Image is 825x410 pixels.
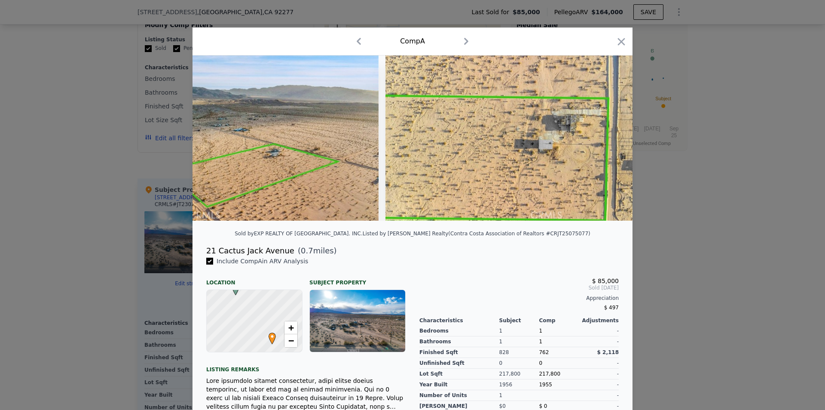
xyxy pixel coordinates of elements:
[419,347,499,358] div: Finished Sqft
[499,326,539,336] div: 1
[213,258,312,265] span: Include Comp A in ARV Analysis
[539,328,542,334] span: 1
[579,390,619,401] div: -
[266,330,278,343] span: •
[597,349,619,355] span: $ 2,118
[499,347,539,358] div: 828
[539,371,560,377] span: 217,800
[539,403,547,409] span: $ 0
[419,336,499,347] div: Bathrooms
[266,333,272,338] div: •
[539,317,579,324] div: Comp
[284,321,297,334] a: Zoom in
[579,358,619,369] div: -
[419,326,499,336] div: Bedrooms
[499,358,539,369] div: 0
[604,305,619,311] span: $ 497
[131,55,379,221] img: Property Img
[499,390,539,401] div: 1
[499,317,539,324] div: Subject
[419,358,499,369] div: Unfinished Sqft
[579,379,619,390] div: -
[206,245,294,257] div: 21 Cactus Jack Avenue
[288,322,294,333] span: +
[235,231,363,237] div: Sold by EXP REALTY OF [GEOGRAPHIC_DATA]. INC .
[539,360,542,366] span: 0
[363,231,590,237] div: Listed by [PERSON_NAME] Realty (Contra Costa Association of Realtors #CRJT25075077)
[301,246,313,255] span: 0.7
[499,369,539,379] div: 217,800
[419,379,499,390] div: Year Built
[419,295,619,302] div: Appreciation
[284,334,297,347] a: Zoom out
[419,284,619,291] span: Sold [DATE]
[539,379,579,390] div: 1955
[206,272,302,286] div: Location
[206,359,406,373] div: Listing remarks
[385,55,633,221] img: Property Img
[592,277,619,284] span: $ 85,000
[579,369,619,379] div: -
[539,336,579,347] div: 1
[309,272,406,286] div: Subject Property
[400,36,425,46] div: Comp A
[539,349,549,355] span: 762
[579,317,619,324] div: Adjustments
[499,336,539,347] div: 1
[419,369,499,379] div: Lot Sqft
[579,336,619,347] div: -
[419,317,499,324] div: Characteristics
[288,335,294,346] span: −
[499,379,539,390] div: 1956
[579,326,619,336] div: -
[419,390,499,401] div: Number of Units
[294,245,337,257] span: ( miles)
